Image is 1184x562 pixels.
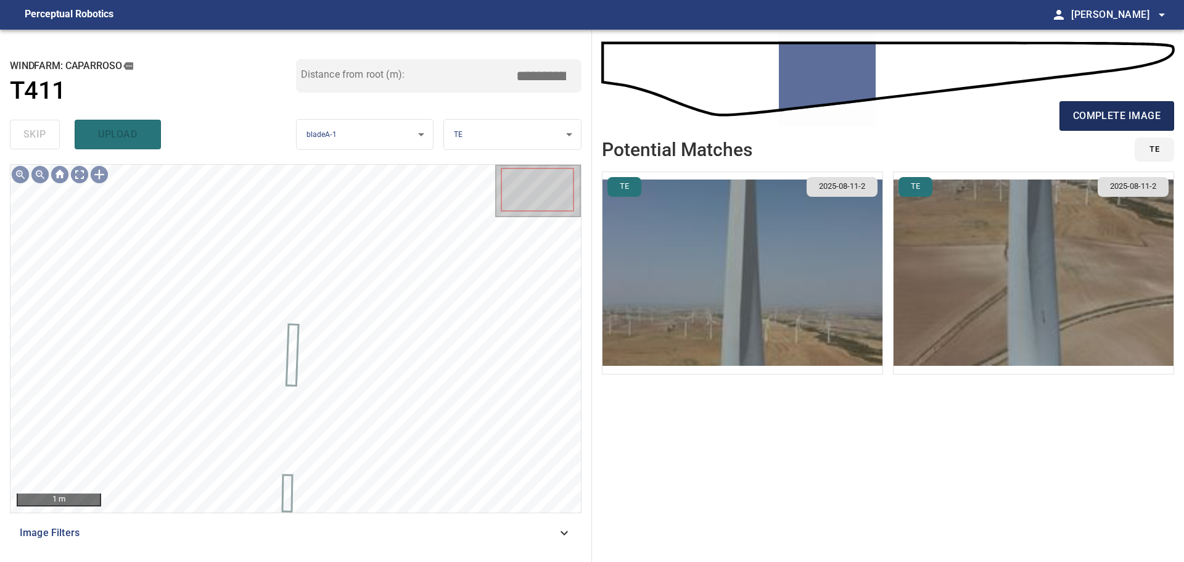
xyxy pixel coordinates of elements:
figcaption: Perceptual Robotics [25,5,113,25]
span: arrow_drop_down [1154,7,1169,22]
img: Go home [50,165,70,184]
img: Caparroso/T411/2025-08-11-2/2025-08-11-2/inspectionData/image123wp131.jpg [602,172,882,374]
a: T411 [10,76,296,105]
button: copy message details [121,59,135,73]
span: 2025-08-11-2 [812,181,873,192]
button: TE [607,177,641,197]
span: TE [454,130,462,139]
button: [PERSON_NAME] [1066,2,1169,27]
span: complete image [1073,107,1161,125]
h2: Potential Matches [602,139,752,160]
span: Image Filters [20,526,557,540]
img: Toggle full page [70,165,89,184]
span: bladeA-1 [306,130,337,139]
span: [PERSON_NAME] [1071,6,1169,23]
img: Zoom in [10,165,30,184]
h1: T411 [10,76,66,105]
button: complete image [1059,101,1174,131]
button: TE [1135,138,1174,162]
span: TE [612,181,636,192]
div: bladeA-1 [297,119,434,151]
div: id [1127,138,1174,162]
h2: windfarm: Caparroso [10,59,296,73]
img: Caparroso/T411/2025-08-11-2/2025-08-11-2/inspectionData/image122wp130.jpg [894,172,1174,374]
div: Image Filters [10,518,582,548]
span: TE [903,181,927,192]
label: Distance from root (m): [301,70,405,80]
span: TE [1149,143,1159,157]
img: Toggle selection [89,165,109,184]
span: person [1051,7,1066,22]
img: Zoom out [30,165,50,184]
span: 2025-08-11-2 [1103,181,1164,192]
button: TE [898,177,932,197]
div: TE [444,119,581,151]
